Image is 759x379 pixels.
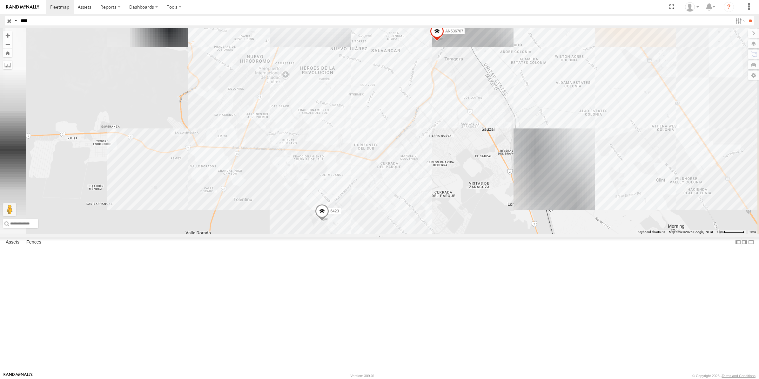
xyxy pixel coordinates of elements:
a: Terms (opens in new tab) [749,231,756,233]
div: Version: 309.01 [351,374,375,378]
label: Dock Summary Table to the Right [741,238,748,247]
label: Hide Summary Table [748,238,754,247]
label: Search Filter Options [733,16,747,25]
span: 1 km [717,230,724,234]
i: ? [724,2,734,12]
div: © Copyright 2025 - [692,374,756,378]
button: Zoom in [3,31,12,40]
span: Map data ©2025 Google, INEGI [669,230,713,234]
span: AN536707 [445,29,463,33]
label: Assets [3,238,23,247]
button: Zoom Home [3,49,12,57]
label: Fences [23,238,44,247]
button: Zoom out [3,40,12,49]
span: 6423 [330,209,339,213]
a: Visit our Website [3,373,33,379]
img: rand-logo.svg [6,5,39,9]
label: Measure [3,60,12,69]
a: Terms and Conditions [722,374,756,378]
label: Map Settings [748,71,759,80]
label: Search Query [13,16,18,25]
button: Keyboard shortcuts [638,230,665,234]
label: Dock Summary Table to the Left [735,238,741,247]
button: Drag Pegman onto the map to open Street View [3,203,16,216]
button: Map Scale: 1 km per 61 pixels [715,230,746,234]
div: Roberto Garcia [683,2,701,12]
